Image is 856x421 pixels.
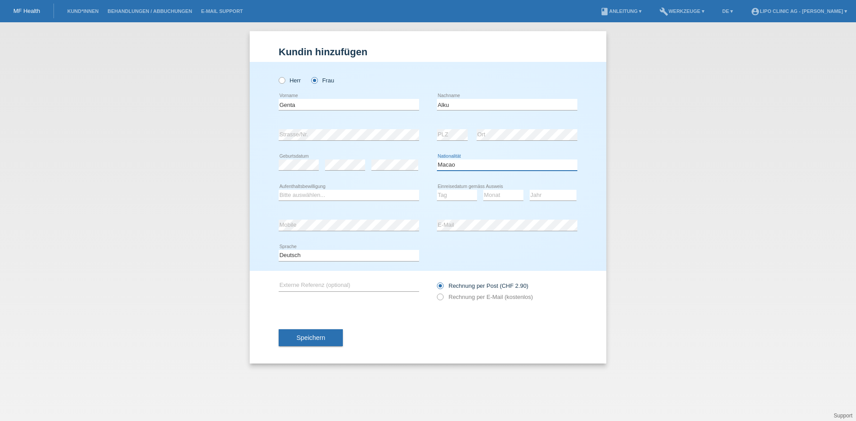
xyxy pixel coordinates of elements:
[746,8,852,14] a: account_circleLIPO CLINIC AG - [PERSON_NAME] ▾
[279,77,301,84] label: Herr
[279,46,577,57] h1: Kundin hinzufügen
[279,77,284,83] input: Herr
[279,329,343,346] button: Speichern
[311,77,317,83] input: Frau
[197,8,247,14] a: E-Mail Support
[103,8,197,14] a: Behandlungen / Abbuchungen
[296,334,325,341] span: Speichern
[655,8,709,14] a: buildWerkzeuge ▾
[63,8,103,14] a: Kund*innen
[437,294,533,300] label: Rechnung per E-Mail (kostenlos)
[437,294,443,305] input: Rechnung per E-Mail (kostenlos)
[834,413,852,419] a: Support
[659,7,668,16] i: build
[718,8,737,14] a: DE ▾
[437,282,528,289] label: Rechnung per Post (CHF 2.90)
[437,282,443,294] input: Rechnung per Post (CHF 2.90)
[13,8,40,14] a: MF Health
[600,7,609,16] i: book
[311,77,334,84] label: Frau
[751,7,760,16] i: account_circle
[596,8,646,14] a: bookAnleitung ▾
